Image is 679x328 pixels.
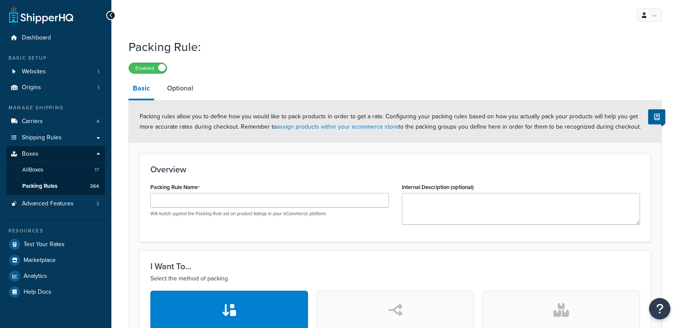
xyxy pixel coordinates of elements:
span: 1 [98,84,99,91]
span: 2 [96,200,99,208]
label: Internal Description (optional) [402,184,474,190]
span: Packing rules allow you to define how you would like to pack products in order to get a rate. Con... [140,112,641,131]
span: Help Docs [24,289,51,296]
span: Dashboard [22,34,51,42]
li: Carriers [6,114,105,129]
label: Enabled [129,63,167,73]
a: Marketplace [6,253,105,268]
span: Advanced Features [22,200,74,208]
li: Websites [6,64,105,80]
div: Manage Shipping [6,104,105,111]
button: Open Resource Center [649,298,670,319]
span: Test Your Rates [24,241,65,248]
p: Will match against the Packing Rule set on product listings in your eCommerce platform [150,211,389,217]
span: Marketplace [24,257,56,264]
a: Help Docs [6,284,105,300]
li: Boxes [6,146,105,195]
a: Packing Rules364 [6,178,105,194]
span: Boxes [22,150,39,158]
a: Boxes [6,146,105,162]
span: 17 [95,166,99,174]
span: Carriers [22,118,43,125]
a: Analytics [6,268,105,284]
a: Optional [163,78,197,99]
span: Analytics [24,273,47,280]
li: Advanced Features [6,196,105,212]
a: Dashboard [6,30,105,46]
h3: I Want To... [150,262,640,271]
span: 1 [98,68,99,75]
a: AllBoxes17 [6,162,105,178]
button: Show Help Docs [648,109,665,124]
a: Test Your Rates [6,237,105,252]
a: Shipping Rules [6,130,105,146]
span: 4 [96,118,99,125]
span: Packing Rules [22,183,57,190]
span: Shipping Rules [22,134,62,141]
a: Websites1 [6,64,105,80]
label: Packing Rule Name [150,184,200,191]
li: Origins [6,80,105,96]
h3: Overview [150,165,640,174]
li: Packing Rules [6,178,105,194]
a: Basic [129,78,154,100]
a: Advanced Features2 [6,196,105,212]
div: Basic Setup [6,54,105,62]
span: 364 [90,183,99,190]
p: Select the method of packing [150,274,640,284]
span: Websites [22,68,46,75]
div: Resources [6,227,105,235]
a: Carriers4 [6,114,105,129]
span: Origins [22,84,41,91]
h1: Packing Rule: [129,39,651,55]
a: assign products within your ecommerce store [277,122,398,131]
a: Origins1 [6,80,105,96]
span: All Boxes [22,166,43,174]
